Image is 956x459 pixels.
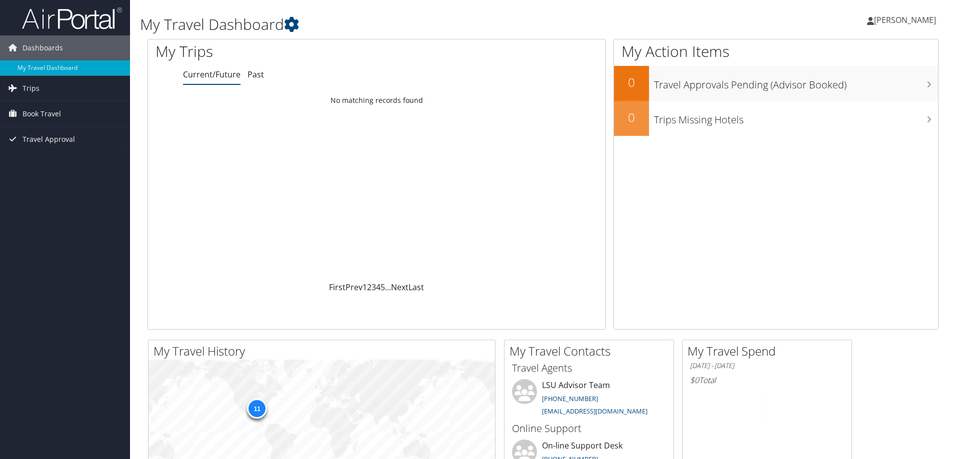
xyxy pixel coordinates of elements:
h3: Online Support [512,422,666,436]
a: 5 [380,282,385,293]
a: 0Trips Missing Hotels [614,101,938,136]
h2: My Travel History [153,343,495,360]
a: Current/Future [183,69,240,80]
span: Dashboards [22,35,63,60]
td: No matching records found [148,91,605,109]
a: [PERSON_NAME] [867,5,946,35]
h2: My Travel Contacts [509,343,673,360]
a: 0Travel Approvals Pending (Advisor Booked) [614,66,938,101]
a: Past [247,69,264,80]
img: airportal-logo.png [22,6,122,30]
a: 1 [362,282,367,293]
h1: My Trips [155,41,407,62]
h1: My Action Items [614,41,938,62]
span: … [385,282,391,293]
a: Prev [345,282,362,293]
span: $0 [690,375,699,386]
span: Travel Approval [22,127,75,152]
h3: Travel Agents [512,361,666,375]
div: 11 [247,399,267,419]
h2: My Travel Spend [687,343,851,360]
a: 4 [376,282,380,293]
h2: 0 [614,74,649,91]
a: 3 [371,282,376,293]
h6: Total [690,375,844,386]
a: [EMAIL_ADDRESS][DOMAIN_NAME] [542,407,647,416]
h3: Trips Missing Hotels [654,108,938,127]
a: Next [391,282,408,293]
a: Last [408,282,424,293]
h2: 0 [614,109,649,126]
h3: Travel Approvals Pending (Advisor Booked) [654,73,938,92]
h6: [DATE] - [DATE] [690,361,844,371]
h1: My Travel Dashboard [140,14,677,35]
a: [PHONE_NUMBER] [542,394,598,403]
a: 2 [367,282,371,293]
span: [PERSON_NAME] [874,14,936,25]
span: Trips [22,76,39,101]
a: First [329,282,345,293]
li: LSU Advisor Team [507,379,671,420]
span: Book Travel [22,101,61,126]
